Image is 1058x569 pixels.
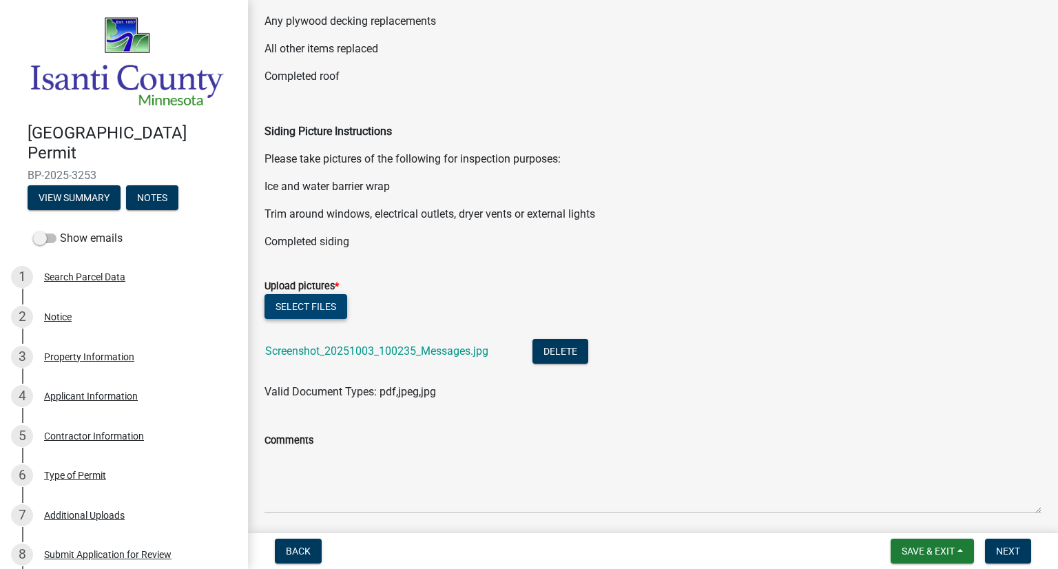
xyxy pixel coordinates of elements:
button: Select files [264,294,347,319]
p: Completed siding [264,234,1041,250]
button: Delete [532,339,588,364]
div: Notice [44,312,72,322]
span: Next [996,546,1020,557]
div: Applicant Information [44,391,138,401]
img: Isanti County, Minnesota [28,14,226,109]
div: Type of Permit [44,470,106,480]
a: Screenshot_20251003_100235_Messages.jpg [265,344,488,358]
div: 2 [11,306,33,328]
p: Any plywood decking replacements [264,13,1041,30]
p: All other items replaced [264,41,1041,57]
div: 1 [11,266,33,288]
span: Valid Document Types: pdf,jpeg,jpg [264,385,436,398]
label: Upload pictures [264,282,339,291]
span: Back [286,546,311,557]
div: Contractor Information [44,431,144,441]
strong: Siding Picture Instructions [264,125,392,138]
button: Back [275,539,322,563]
button: Notes [126,185,178,210]
button: View Summary [28,185,121,210]
div: Submit Application for Review [44,550,172,559]
span: BP-2025-3253 [28,169,220,182]
p: Please take pictures of the following for inspection purposes: [264,151,1041,167]
wm-modal-confirm: Delete Document [532,346,588,359]
button: Save & Exit [891,539,974,563]
div: Property Information [44,352,134,362]
button: Next [985,539,1031,563]
div: 3 [11,346,33,368]
wm-modal-confirm: Notes [126,193,178,204]
label: Show emails [33,230,123,247]
div: 8 [11,544,33,566]
div: 7 [11,504,33,526]
p: Completed roof [264,68,1041,85]
div: 4 [11,385,33,407]
h4: [GEOGRAPHIC_DATA] Permit [28,123,237,163]
div: 6 [11,464,33,486]
p: Trim around windows, electrical outlets, dryer vents or external lights [264,206,1041,223]
div: Additional Uploads [44,510,125,520]
span: Save & Exit [902,546,955,557]
div: 5 [11,425,33,447]
div: Search Parcel Data [44,272,125,282]
p: Ice and water barrier wrap [264,178,1041,195]
label: Comments [264,436,313,446]
wm-modal-confirm: Summary [28,193,121,204]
